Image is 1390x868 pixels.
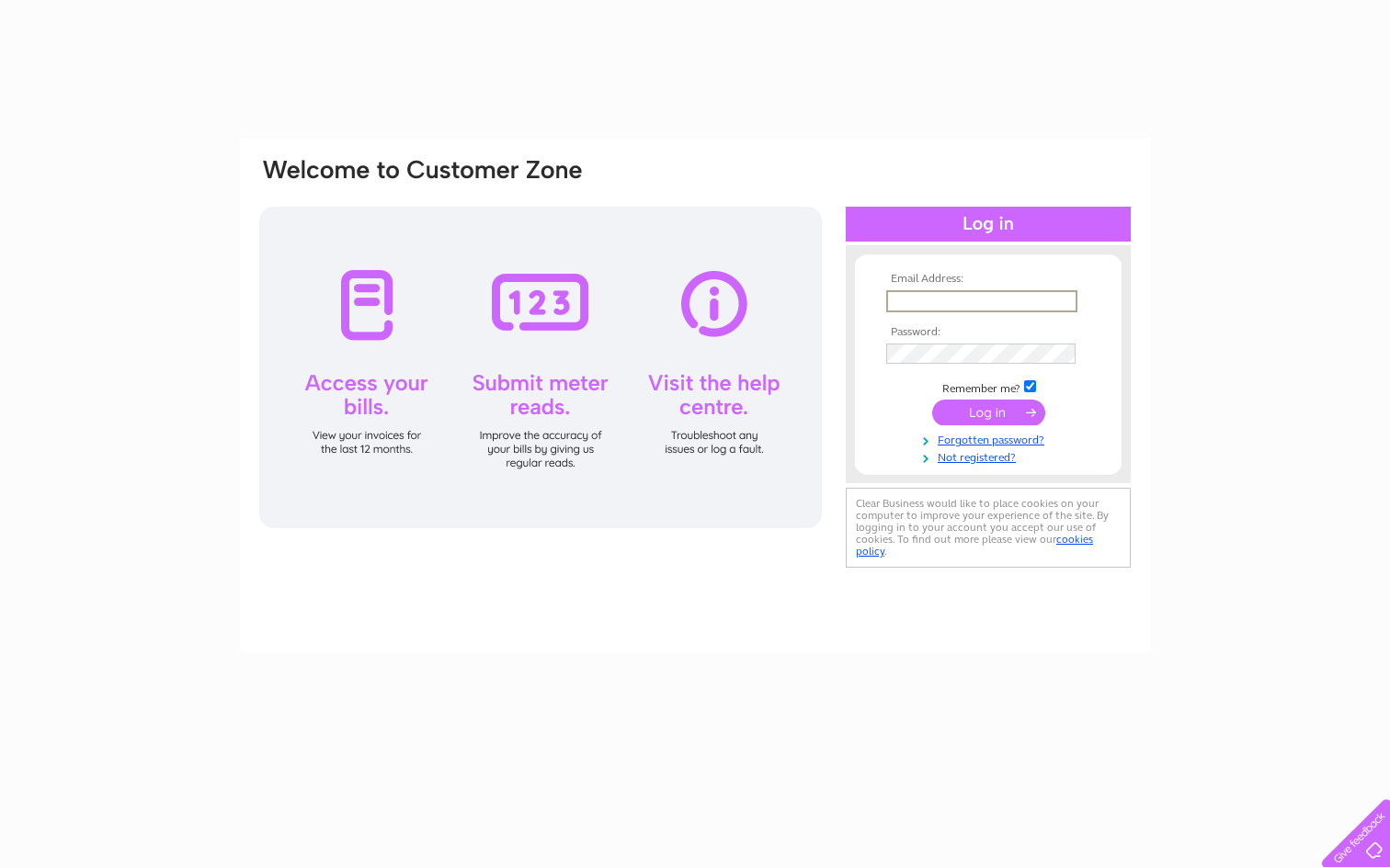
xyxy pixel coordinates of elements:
div: Clear Business would like to place cookies on your computer to improve your experience of the sit... [846,488,1131,568]
td: Remember me? [882,378,1095,396]
th: Email Address: [882,273,1095,286]
th: Password: [882,326,1095,339]
input: Submit [932,400,1045,425]
a: cookies policy [856,533,1093,558]
a: Not registered? [886,447,1095,465]
a: Forgotten password? [886,430,1095,447]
